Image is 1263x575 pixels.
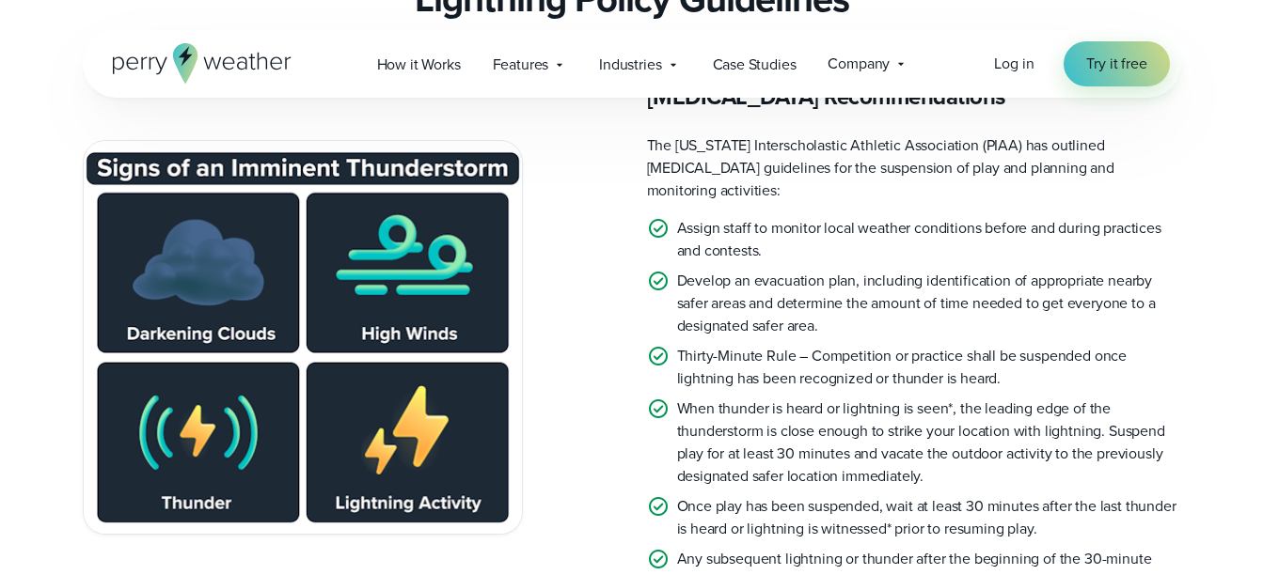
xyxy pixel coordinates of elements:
[677,217,1181,262] p: Assign staff to monitor local weather conditions before and during practices and contests.
[828,53,890,75] span: Company
[677,495,1181,540] p: Once play has been suspended, wait at least 30 minutes after the last thunder is heard or lightni...
[677,397,1181,488] p: When thunder is heard or lightning is seen*, the leading edge of the thunderstorm is close enough...
[677,345,1181,390] p: Thirty-Minute Rule – Competition or practice shall be suspended once lightning has been recognize...
[361,45,477,84] a: How it Works
[647,82,1181,112] h3: [MEDICAL_DATA] Recommendations
[697,45,813,84] a: Case Studies
[713,54,797,76] span: Case Studies
[1064,41,1169,86] a: Try it free
[84,141,522,534] img: Signs of a Thunderstorm
[647,134,1181,202] p: The [US_STATE] Interscholastic Athletic Association (PIAA) has outlined [MEDICAL_DATA] guidelines...
[1086,53,1146,75] span: Try it free
[994,53,1034,74] span: Log in
[599,54,661,76] span: Industries
[377,54,461,76] span: How it Works
[994,53,1034,75] a: Log in
[677,270,1181,337] p: Develop an evacuation plan, including identification of appropriate nearby safer areas and determ...
[493,54,549,76] span: Features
